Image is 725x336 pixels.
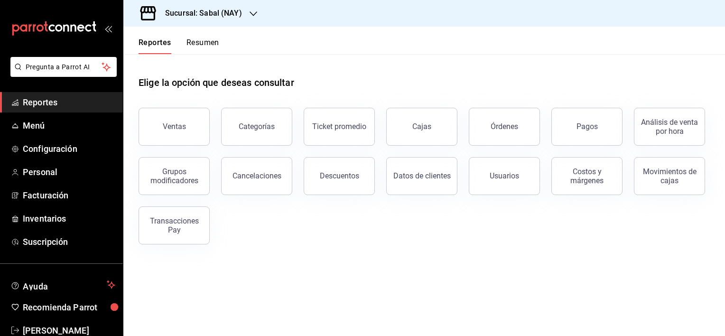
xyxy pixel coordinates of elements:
[490,171,519,180] div: Usuarios
[23,301,115,314] span: Recomienda Parrot
[10,57,117,77] button: Pregunta a Parrot AI
[386,108,457,146] a: Cajas
[469,108,540,146] button: Órdenes
[239,122,275,131] div: Categorías
[139,108,210,146] button: Ventas
[551,157,623,195] button: Costos y márgenes
[104,25,112,32] button: open_drawer_menu
[139,38,171,54] button: Reportes
[221,108,292,146] button: Categorías
[393,171,451,180] div: Datos de clientes
[304,157,375,195] button: Descuentos
[163,122,186,131] div: Ventas
[551,108,623,146] button: Pagos
[23,235,115,248] span: Suscripción
[23,142,115,155] span: Configuración
[145,167,204,185] div: Grupos modificadores
[640,118,699,136] div: Análisis de venta por hora
[312,122,366,131] div: Ticket promedio
[139,75,294,90] h1: Elige la opción que deseas consultar
[469,157,540,195] button: Usuarios
[640,167,699,185] div: Movimientos de cajas
[386,157,457,195] button: Datos de clientes
[23,212,115,225] span: Inventarios
[558,167,616,185] div: Costos y márgenes
[26,62,102,72] span: Pregunta a Parrot AI
[139,157,210,195] button: Grupos modificadores
[320,171,359,180] div: Descuentos
[158,8,242,19] h3: Sucursal: Sabal (NAY)
[634,108,705,146] button: Análisis de venta por hora
[412,121,432,132] div: Cajas
[139,206,210,244] button: Transacciones Pay
[23,189,115,202] span: Facturación
[304,108,375,146] button: Ticket promedio
[23,279,103,290] span: Ayuda
[576,122,598,131] div: Pagos
[186,38,219,54] button: Resumen
[7,69,117,79] a: Pregunta a Parrot AI
[634,157,705,195] button: Movimientos de cajas
[232,171,281,180] div: Cancelaciones
[221,157,292,195] button: Cancelaciones
[23,166,115,178] span: Personal
[23,96,115,109] span: Reportes
[23,119,115,132] span: Menú
[145,216,204,234] div: Transacciones Pay
[491,122,518,131] div: Órdenes
[139,38,219,54] div: navigation tabs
